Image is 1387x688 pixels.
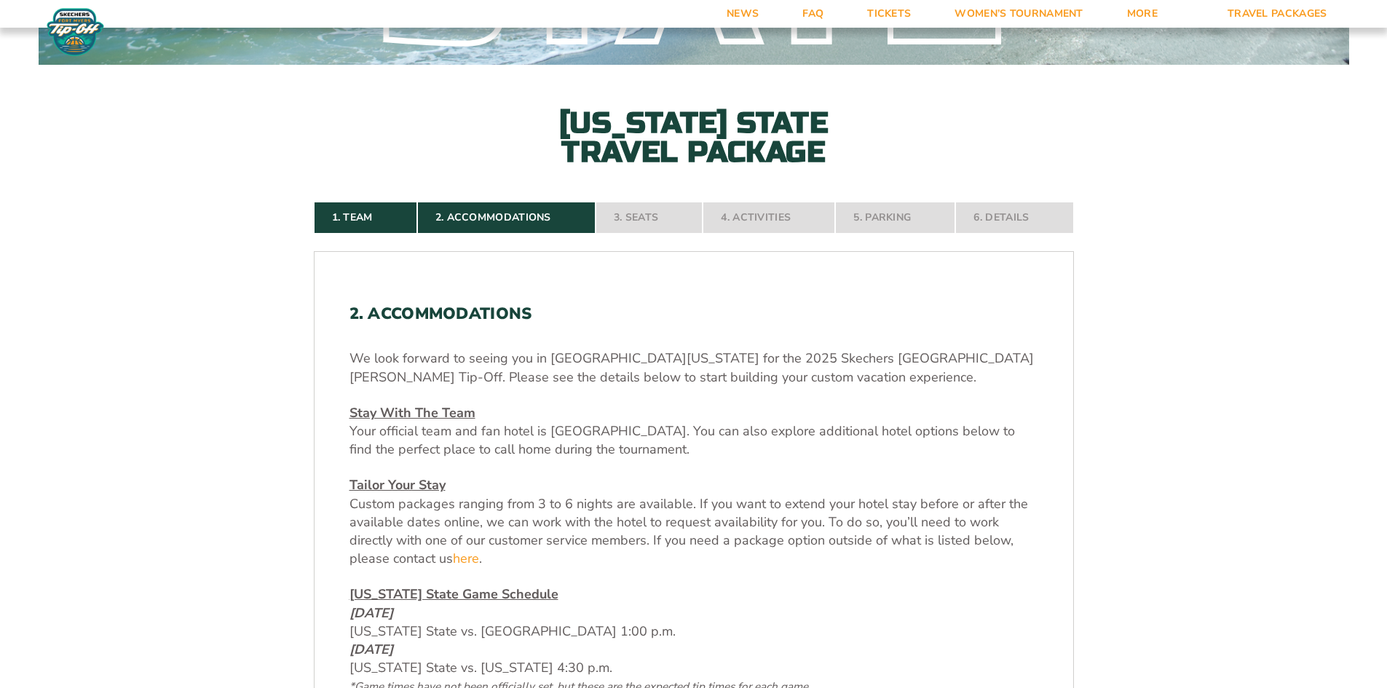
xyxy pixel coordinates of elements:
[349,476,446,494] u: Tailor Your Stay
[44,7,107,57] img: Fort Myers Tip-Off
[349,349,1038,386] p: We look forward to seeing you in [GEOGRAPHIC_DATA][US_STATE] for the 2025 Skechers [GEOGRAPHIC_DA...
[349,304,1038,323] h2: 2. Accommodations
[349,641,393,658] em: [DATE]
[349,495,1028,568] span: Custom packages ranging from 3 to 6 nights are available. If you want to extend your hotel stay b...
[479,550,482,567] span: .
[349,585,558,603] span: [US_STATE] State Game Schedule
[349,404,475,422] u: Stay With The Team
[349,604,393,622] em: [DATE]
[349,422,1015,458] span: Your official team and fan hotel is [GEOGRAPHIC_DATA]. You can also explore additional hotel opti...
[534,108,854,167] h2: [US_STATE] State Travel Package
[314,202,417,234] a: 1. Team
[453,550,479,568] a: here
